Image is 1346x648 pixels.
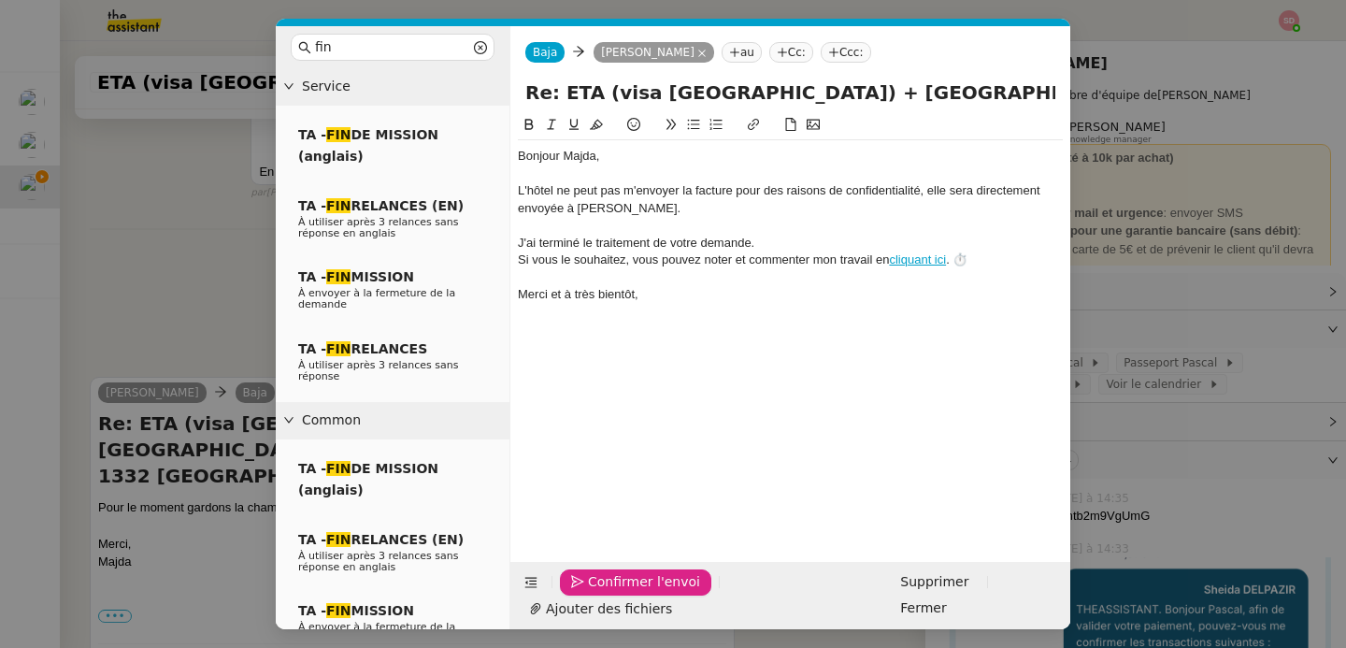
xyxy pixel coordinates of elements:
span: Baja [533,46,557,59]
nz-tag: Ccc: [821,42,871,63]
span: À utiliser après 3 relances sans réponse en anglais [298,550,459,573]
span: À utiliser après 3 relances sans réponse en anglais [298,216,459,239]
span: TA - RELANCES (EN) [298,198,464,213]
em: FIN [326,269,351,284]
span: À envoyer à la fermeture de la demande [298,621,455,644]
span: À utiliser après 3 relances sans réponse [298,359,459,382]
span: TA - RELANCES [298,341,427,356]
span: TA - DE MISSION (anglais) [298,461,438,497]
em: FIN [326,603,351,618]
span: Confirmer l'envoi [588,571,700,593]
div: Si vous le souhaitez, vous pouvez noter et commenter mon travail en . ⏱️ [518,252,1063,268]
div: Common [276,402,509,439]
span: À envoyer à la fermeture de la demande [298,287,455,310]
span: Fermer [900,598,946,619]
button: Confirmer l'envoi [560,569,711,596]
div: L'hôtel ne peut pas m'envoyer la facture pour des raisons de confidentialité, elle sera directeme... [518,182,1063,217]
button: Ajouter des fichiers [518,596,683,622]
span: Common [302,410,502,431]
nz-tag: au [722,42,762,63]
nz-tag: Cc: [769,42,813,63]
button: Fermer [889,596,957,622]
em: FIN [326,461,351,476]
button: Supprimer [889,569,980,596]
a: cliquant ici [889,252,946,266]
nz-tag: [PERSON_NAME] [594,42,714,63]
span: TA - DE MISSION (anglais) [298,127,438,164]
span: TA - MISSION [298,269,414,284]
input: Subject [525,79,1055,107]
em: FIN [326,198,351,213]
div: J'ai terminé le traitement de votre demande. [518,235,1063,252]
span: TA - RELANCES (EN) [298,532,464,547]
span: TA - MISSION [298,603,414,618]
span: Service [302,76,502,97]
input: Templates [315,36,470,58]
em: FIN [326,532,351,547]
em: FIN [326,127,351,142]
span: Supprimer [900,571,968,593]
em: FIN [326,341,351,356]
div: Merci et à très bientôt, [518,286,1063,303]
div: Bonjour Majda, [518,148,1063,165]
span: Ajouter des fichiers [546,598,672,620]
div: Service [276,68,509,105]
